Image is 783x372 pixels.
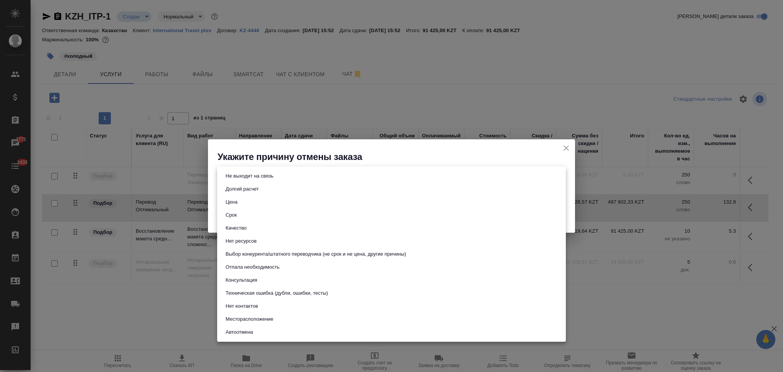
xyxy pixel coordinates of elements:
[223,172,276,180] button: Не выходит на связь
[223,237,259,245] button: Нет ресурсов
[223,250,408,258] button: Выбор конкурента/штатного переводчика (не срок и не цена, другие причины)
[223,276,260,284] button: Консультация
[223,302,260,310] button: Нет контактов
[223,198,240,206] button: Цена
[223,263,282,271] button: Отпала необходимость
[223,315,276,323] button: Месторасположение
[223,185,261,193] button: Долгий расчет
[223,328,255,336] button: Автоотмена
[223,289,330,297] button: Техническая ошибка (дубли, ошибки, тесты)
[223,224,249,232] button: Качество
[223,211,239,219] button: Срок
